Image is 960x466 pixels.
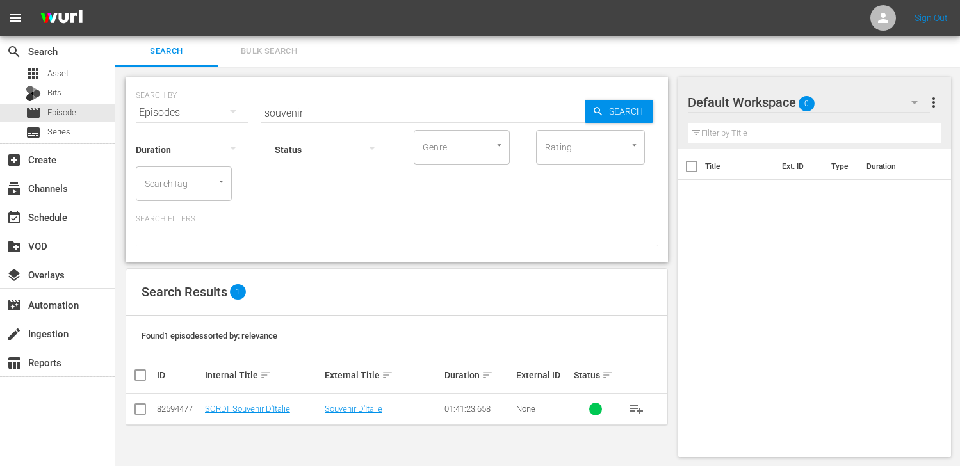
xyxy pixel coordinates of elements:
span: 0 [799,90,815,117]
div: Default Workspace [688,84,930,120]
div: 82594477 [157,404,201,414]
div: External Title [325,367,441,383]
a: Sign Out [915,13,948,23]
span: Channels [6,181,22,197]
div: 01:41:23.658 [444,404,512,414]
span: Search Results [142,284,227,300]
button: Search [585,100,653,123]
div: None [516,404,570,414]
button: Open [628,139,640,151]
div: ID [157,370,201,380]
span: Found 1 episodes sorted by: relevance [142,331,277,341]
div: Internal Title [205,367,321,383]
span: Asset [47,67,69,80]
span: Episode [26,105,41,120]
span: sort [382,369,393,381]
span: Reports [6,355,22,371]
button: more_vert [926,87,941,118]
th: Ext. ID [774,149,824,184]
th: Type [824,149,859,184]
img: ans4CAIJ8jUAAAAAAAAAAAAAAAAAAAAAAAAgQb4GAAAAAAAAAAAAAAAAAAAAAAAAJMjXAAAAAAAAAAAAAAAAAAAAAAAAgAT5G... [31,3,92,33]
button: Open [493,139,505,151]
div: External ID [516,370,570,380]
span: sort [602,369,614,381]
span: 1 [230,284,246,300]
div: Duration [444,367,512,383]
span: menu [8,10,23,26]
div: Bits [26,86,41,101]
span: Search [6,44,22,60]
span: Bulk Search [225,44,313,59]
span: Automation [6,298,22,313]
th: Title [705,149,774,184]
span: Create [6,152,22,168]
span: playlist_add [629,401,644,417]
button: playlist_add [621,394,652,424]
div: Status [574,367,618,383]
button: Open [215,175,227,188]
a: SORDI_Souvenir D'Italie [205,404,290,414]
span: Episode [47,106,76,119]
span: Ingestion [6,326,22,342]
span: Bits [47,86,61,99]
span: Asset [26,66,41,81]
span: sort [482,369,493,381]
a: Souvenir D'Italie [325,404,382,414]
div: Episodes [136,95,248,131]
span: Series [47,125,70,138]
th: Duration [859,149,936,184]
span: VOD [6,239,22,254]
span: Series [26,125,41,140]
span: sort [260,369,272,381]
span: Overlays [6,268,22,283]
p: Search Filters: [136,214,658,225]
span: Search [123,44,210,59]
span: Schedule [6,210,22,225]
span: Search [604,100,653,123]
span: more_vert [926,95,941,110]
